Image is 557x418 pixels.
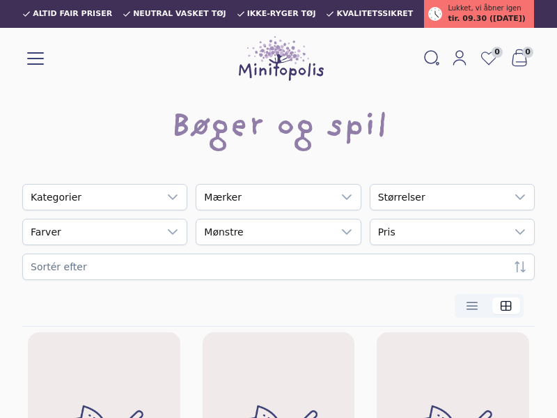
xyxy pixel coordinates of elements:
h1: Bøger og spil [171,106,387,150]
span: Altid fair priser [33,10,112,18]
span: Ikke-ryger tøj [247,10,316,18]
img: Minitopolis logo [239,36,324,81]
span: Kvalitetssikret [336,10,413,18]
span: Lukket, vi åbner igen [448,3,521,13]
a: 0 [473,45,504,72]
a: Mit Minitopolis login [446,47,473,70]
button: 0 [504,45,535,72]
span: 0 [492,47,503,58]
span: tir. 09.30 ([DATE]) [448,13,525,25]
span: 0 [522,47,533,58]
span: Neutral vasket tøj [133,10,226,18]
